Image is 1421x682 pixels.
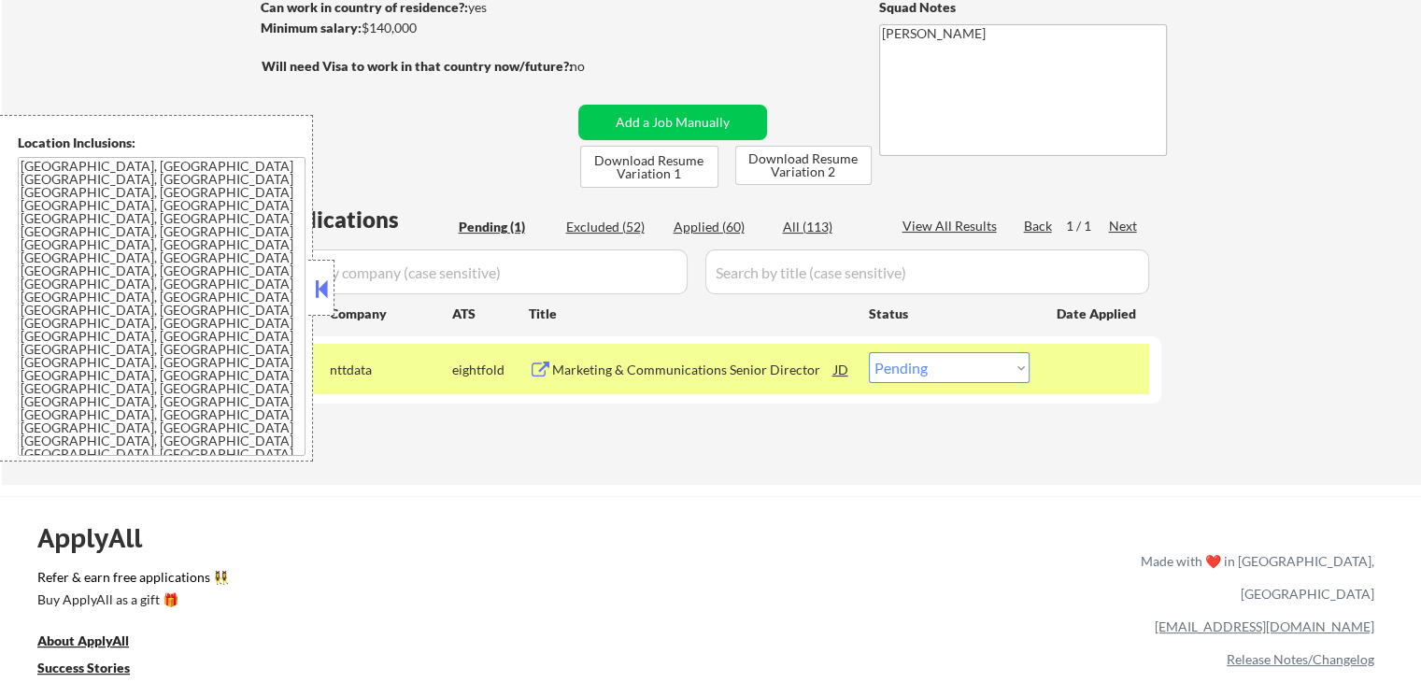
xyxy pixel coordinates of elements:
[330,305,452,323] div: Company
[674,218,767,236] div: Applied (60)
[705,249,1149,294] input: Search by title (case sensitive)
[37,660,130,675] u: Success Stories
[37,632,129,648] u: About ApplyAll
[452,305,529,323] div: ATS
[529,305,851,323] div: Title
[1109,217,1139,235] div: Next
[1227,651,1374,667] a: Release Notes/Changelog
[267,249,688,294] input: Search by company (case sensitive)
[552,361,834,379] div: Marketing & Communications Senior Director
[261,20,362,36] strong: Minimum salary:
[37,632,155,655] a: About ApplyAll
[1057,305,1139,323] div: Date Applied
[735,146,872,185] button: Download Resume Variation 2
[1133,545,1374,610] div: Made with ❤️ in [GEOGRAPHIC_DATA], [GEOGRAPHIC_DATA]
[262,58,573,74] strong: Will need Visa to work in that country now/future?:
[37,571,750,590] a: Refer & earn free applications 👯‍♀️
[580,146,718,188] button: Download Resume Variation 1
[832,352,851,386] div: JD
[1155,618,1374,634] a: [EMAIL_ADDRESS][DOMAIN_NAME]
[37,590,224,614] a: Buy ApplyAll as a gift 🎁
[1024,217,1054,235] div: Back
[452,361,529,379] div: eightfold
[783,218,876,236] div: All (113)
[261,19,572,37] div: $140,000
[902,217,1002,235] div: View All Results
[37,659,155,682] a: Success Stories
[1066,217,1109,235] div: 1 / 1
[37,593,224,606] div: Buy ApplyAll as a gift 🎁
[578,105,767,140] button: Add a Job Manually
[459,218,552,236] div: Pending (1)
[869,296,1030,330] div: Status
[570,57,623,76] div: no
[330,361,452,379] div: nttdata
[566,218,660,236] div: Excluded (52)
[267,208,452,231] div: Applications
[18,134,306,152] div: Location Inclusions:
[37,522,163,554] div: ApplyAll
